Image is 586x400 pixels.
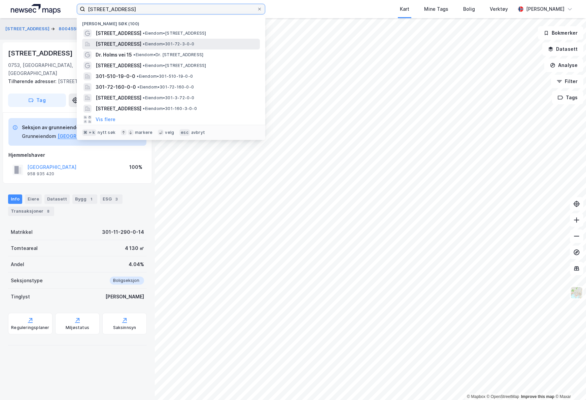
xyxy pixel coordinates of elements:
button: [STREET_ADDRESS] [5,26,51,32]
div: Bolig [463,5,475,13]
span: Eiendom • 301-160-3-0-0 [143,106,197,111]
span: [STREET_ADDRESS] [96,105,141,113]
div: Andel [11,260,24,268]
button: 80045557 [59,26,83,32]
div: avbryt [191,130,205,135]
div: [PERSON_NAME] [105,293,144,301]
span: Eiendom • 301-3-72-0-0 [143,95,194,101]
div: Grunneiendom [22,132,56,140]
div: 4.04% [129,260,144,268]
div: [PERSON_NAME] [526,5,564,13]
span: • [143,95,145,100]
span: Eiendom • 301-72-3-0-0 [143,41,194,47]
span: • [137,74,139,79]
div: [STREET_ADDRESS] [8,77,141,85]
span: • [137,84,139,89]
a: Improve this map [521,394,554,399]
button: Tag [8,94,66,107]
img: logo.a4113a55bc3d86da70a041830d287a7e.svg [11,4,61,14]
div: Matrikkel [11,228,33,236]
div: Datasett [44,194,70,204]
div: ⌘ + k [82,129,96,136]
div: Hjemmelshaver [8,151,146,159]
div: ESG [100,194,123,204]
span: 301-72-160-0-0 [96,83,136,91]
span: • [143,106,145,111]
div: nytt søk [98,130,115,135]
span: • [143,31,145,36]
button: [GEOGRAPHIC_DATA], 11/290 [58,132,126,140]
div: Bygg [72,194,97,204]
div: 0753, [GEOGRAPHIC_DATA], [GEOGRAPHIC_DATA] [8,61,90,77]
div: Info [8,194,22,204]
div: Verktøy [490,5,508,13]
div: Tomteareal [11,244,38,252]
div: Seksjon av grunneiendom [22,123,126,132]
span: [STREET_ADDRESS] [96,62,141,70]
div: Transaksjoner [8,207,54,216]
input: Søk på adresse, matrikkel, gårdeiere, leietakere eller personer [85,4,257,14]
span: 301-510-19-0-0 [96,72,135,80]
img: Z [570,286,583,299]
div: velg [165,130,174,135]
button: Tags [552,91,583,104]
button: Bokmerker [538,26,583,40]
button: Filter [551,75,583,88]
div: esc [179,129,190,136]
button: Datasett [542,42,583,56]
div: Reguleringsplaner [11,325,49,330]
span: • [143,41,145,46]
a: Mapbox [467,394,485,399]
button: Vis flere [96,115,115,123]
div: 958 935 420 [27,171,54,177]
span: Eiendom • [STREET_ADDRESS] [143,63,206,68]
span: Eiendom • 301-72-160-0-0 [137,84,194,90]
button: Analyse [544,59,583,72]
span: [STREET_ADDRESS] [96,29,141,37]
span: • [133,52,135,57]
div: markere [135,130,152,135]
div: 1 [88,196,95,203]
div: Kontrollprogram for chat [552,368,586,400]
div: Saksinnsyn [113,325,136,330]
span: Dr. Holms vei 15 [96,51,132,59]
div: Mine Tags [424,5,448,13]
div: 100% [129,163,142,171]
div: [STREET_ADDRESS] [8,48,74,59]
span: • [143,63,145,68]
a: OpenStreetMap [487,394,519,399]
span: [STREET_ADDRESS] [96,94,141,102]
span: Tilhørende adresser: [8,78,58,84]
div: Seksjonstype [11,277,43,285]
div: Kart [400,5,409,13]
div: 3 [113,196,120,203]
div: Eiere [25,194,42,204]
div: [PERSON_NAME] søk (100) [77,16,265,28]
span: Eiendom • [STREET_ADDRESS] [143,31,206,36]
span: Eiendom • Dr. [STREET_ADDRESS] [133,52,203,58]
span: Eiendom • 301-510-19-0-0 [137,74,193,79]
div: 4 130 ㎡ [125,244,144,252]
div: 301-11-290-0-14 [102,228,144,236]
iframe: Chat Widget [552,368,586,400]
div: 8 [45,208,51,215]
div: Tinglyst [11,293,30,301]
div: Miljøstatus [66,325,89,330]
span: [STREET_ADDRESS] [96,40,141,48]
